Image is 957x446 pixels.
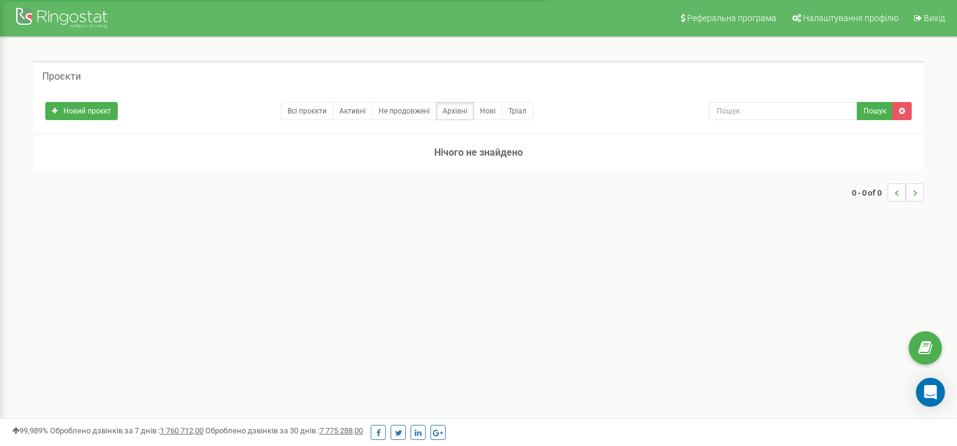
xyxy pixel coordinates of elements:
[205,426,363,435] span: Оброблено дзвінків за 30 днів :
[12,426,48,435] span: 99,989%
[857,102,893,120] button: Пошук
[436,102,474,120] a: Архівні
[319,426,363,435] u: 7 775 288,00
[42,71,81,82] h5: Проєкти
[50,426,203,435] span: Оброблено дзвінків за 7 днів :
[502,102,533,120] a: Тріал
[45,102,118,120] a: Новий проєкт
[33,135,924,170] h3: Нічого не знайдено
[687,13,776,23] span: Реферальна програма
[709,102,857,120] input: Пошук
[160,426,203,435] u: 1 760 712,00
[852,171,924,214] nav: ...
[852,183,888,202] span: 0 - 0 of 0
[333,102,373,120] a: Активні
[281,102,333,120] a: Всі проєкти
[916,378,945,407] div: Open Intercom Messenger
[473,102,502,120] a: Нові
[803,13,898,23] span: Налаштування профілю
[924,13,945,23] span: Вихід
[372,102,437,120] a: Не продовжені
